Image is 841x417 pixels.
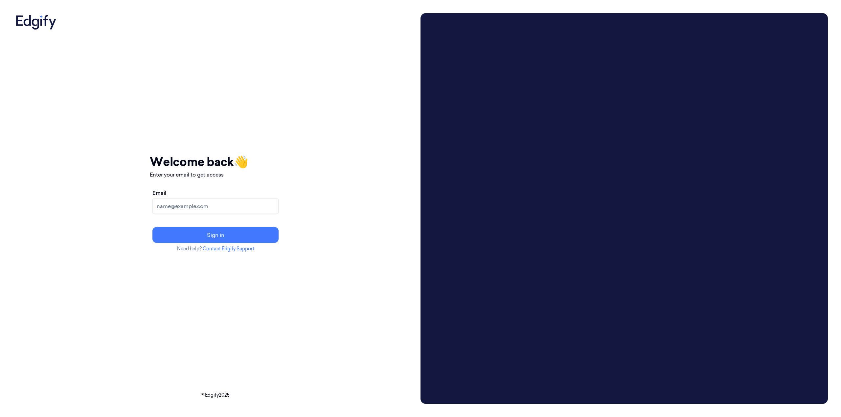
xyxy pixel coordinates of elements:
[152,198,279,214] input: name@example.com
[13,392,418,399] p: © Edgify 2025
[150,245,281,252] p: Need help?
[150,171,281,178] p: Enter your email to get access
[203,246,254,252] a: Contact Edgify Support
[150,153,281,171] h1: Welcome back 👋
[152,227,279,243] button: Sign in
[152,189,166,197] label: Email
